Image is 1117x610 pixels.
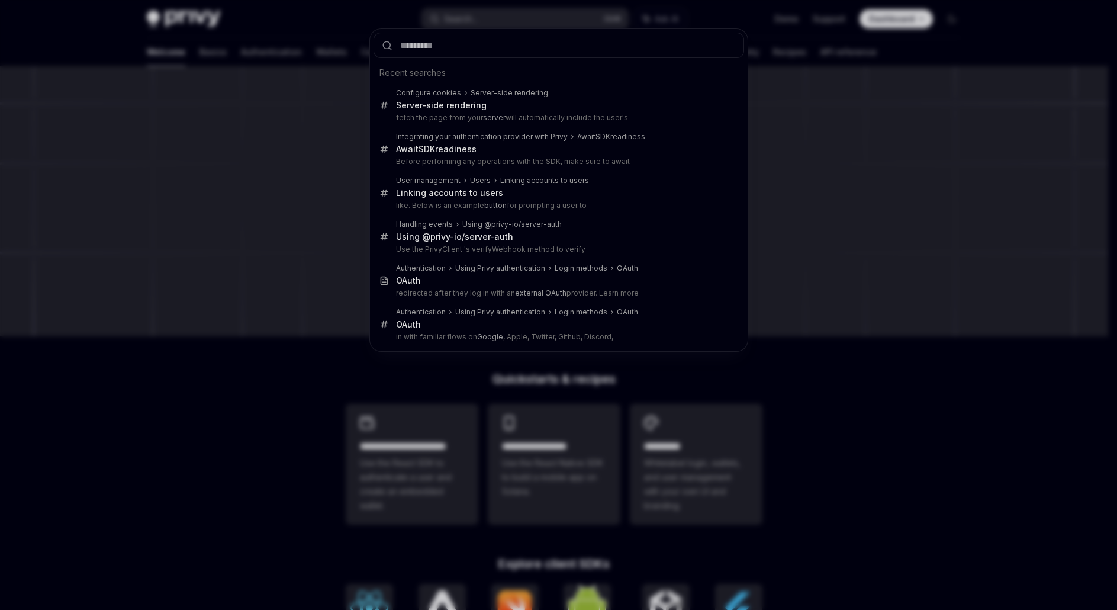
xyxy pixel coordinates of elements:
div: Await readiness [577,132,645,142]
div: Integrating your authentication provider with Privy [396,132,568,142]
div: Using Privy authentication [455,264,545,273]
div: OAuth [617,264,638,273]
div: Using @privy-io/ [396,232,513,242]
b: Google [477,332,503,341]
p: in with familiar flows on , Apple, Twitter, Github, Discord, [396,332,719,342]
b: SDK [595,132,610,141]
b: server-auth [521,220,562,229]
div: Configure cookies [396,88,461,98]
div: OAuth [617,307,638,317]
p: like. Below is an example for prompting a user to [396,201,719,210]
div: User management [396,176,461,185]
b: Server [471,88,494,97]
div: Users [470,176,491,185]
b: button [484,201,507,210]
div: OAuth [396,275,421,286]
div: Login methods [555,307,607,317]
div: -side rendering [471,88,548,98]
p: redirected after they log in with an provider. Learn more [396,288,719,298]
p: Before performing any operations with the SDK, make sure to await [396,157,719,166]
div: Using @privy-io/ [462,220,562,229]
b: server-auth [465,232,513,242]
b: external OAuth [515,288,566,297]
b: server [483,113,506,122]
b: Server [396,100,422,110]
div: Linking accounts to users [500,176,589,185]
div: Handling events [396,220,453,229]
div: Linking accounts to users [396,188,503,198]
p: fetch the page from your will automatically include the user's [396,113,719,123]
div: Using Privy authentication [455,307,545,317]
div: Login methods [555,264,607,273]
div: Await readiness [396,144,477,155]
div: Authentication [396,307,446,317]
span: Recent searches [379,67,446,79]
p: Use the PrivyClient 's verifyWebhook method to verify [396,245,719,254]
div: -side rendering [396,100,487,111]
div: OAuth [396,319,421,330]
div: Authentication [396,264,446,273]
b: SDK [419,144,435,154]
